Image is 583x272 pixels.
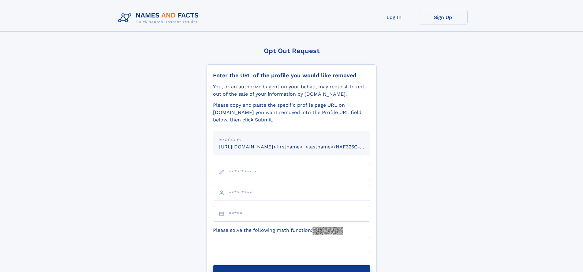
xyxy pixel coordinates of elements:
[207,47,377,55] div: Opt Out Request
[419,10,468,25] a: Sign Up
[213,102,370,124] div: Please copy and paste the specific profile page URL on [DOMAIN_NAME] you want removed into the Pr...
[370,10,419,25] a: Log In
[213,72,370,79] div: Enter the URL of the profile you would like removed
[219,136,364,143] div: Example:
[219,144,382,150] small: [URL][DOMAIN_NAME]<firstname>_<lastname>/NAF325G-xxxxxxxx
[116,10,204,26] img: Logo Names and Facts
[213,83,370,98] div: You, or an authorized agent on your behalf, may request to opt-out of the sale of your informatio...
[213,227,343,235] label: Please solve the following math function:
